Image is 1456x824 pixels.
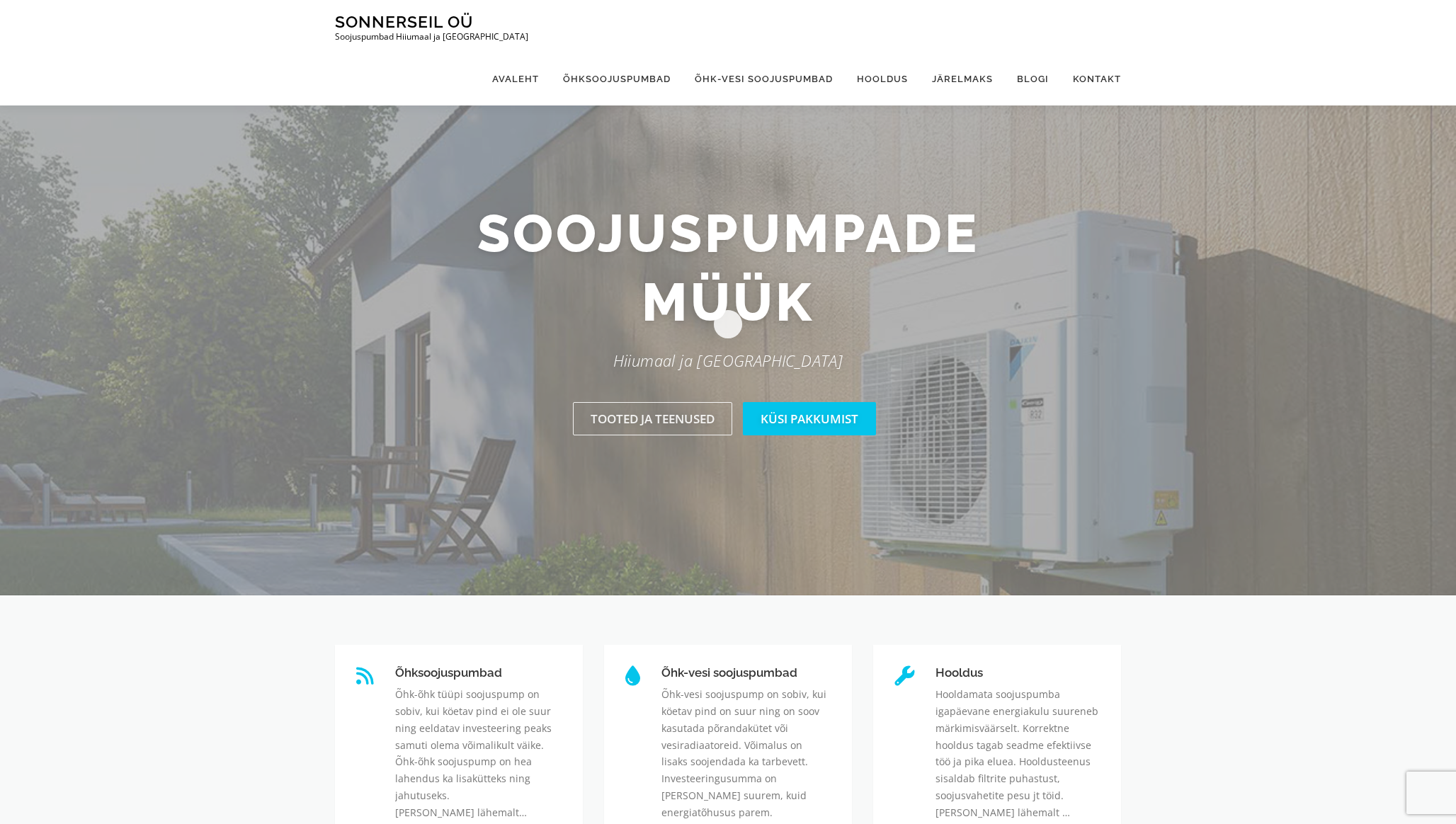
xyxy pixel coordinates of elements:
[573,402,732,435] a: Tooted ja teenused
[920,52,1005,105] a: Järelmaks
[551,52,683,105] a: Õhksoojuspumbad
[324,348,1132,374] p: Hiiumaal ja [GEOGRAPHIC_DATA]
[1061,52,1121,105] a: Kontakt
[683,52,845,105] a: Õhk-vesi soojuspumbad
[1005,52,1061,105] a: Blogi
[324,199,1132,337] h2: Soojuspumpade
[743,402,876,435] a: Küsi pakkumist
[480,52,551,105] a: Avaleht
[335,12,473,31] a: Sonnerseil OÜ
[335,32,528,42] p: Soojuspumbad Hiiumaal ja [GEOGRAPHIC_DATA]
[642,268,814,337] span: müük
[845,52,920,105] a: Hooldus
